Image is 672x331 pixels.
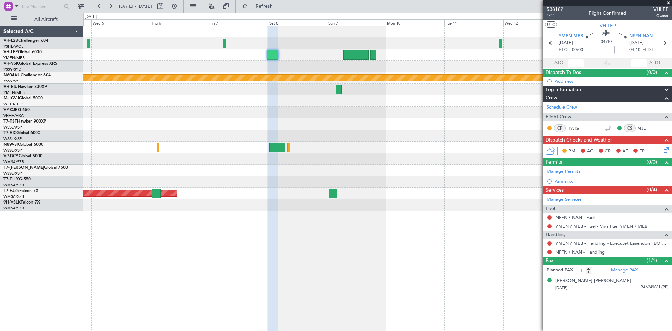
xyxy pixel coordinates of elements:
[640,284,668,290] span: RA6249681 (PP)
[3,182,24,188] a: WMSA/SZB
[239,1,281,12] button: Refresh
[3,143,20,147] span: N8998K
[3,90,25,95] a: YMEN/MEB
[3,177,19,181] span: T7-ELLY
[3,85,18,89] span: VH-RIU
[546,94,558,102] span: Crew
[622,148,628,155] span: AF
[547,196,582,203] a: Manage Services
[555,249,605,255] a: NFFN / NAN - Handling
[3,200,21,205] span: 9H-VSLK
[3,102,23,107] a: WIHH/HLP
[3,73,21,77] span: N604AU
[629,47,640,54] span: 04:10
[637,125,653,131] a: MJE
[3,119,17,124] span: T7-TST
[600,22,616,29] span: VH-LEP
[18,17,74,22] span: All Aircraft
[589,9,626,17] div: Flight Confirmed
[647,158,657,166] span: (0/0)
[3,78,21,84] a: YSSY/SYD
[547,13,563,19] span: 1/11
[547,104,577,111] a: Schedule Crew
[3,200,40,205] a: 9H-VSLKFalcon 7X
[91,19,150,26] div: Wed 5
[150,19,209,26] div: Thu 6
[3,62,19,66] span: VH-VSK
[555,223,647,229] a: YMEN / MEB - Fuel - Viva Fuel YMEN / MEB
[3,50,42,54] a: VH-LEPGlobal 6000
[555,285,567,290] span: [DATE]
[554,60,566,67] span: ATOT
[546,231,566,239] span: Handling
[546,205,555,213] span: Fuel
[642,47,653,54] span: ELDT
[611,267,638,274] a: Manage PAX
[647,186,657,193] span: (0/4)
[547,168,581,175] a: Manage Permits
[21,1,62,12] input: Trip Number
[3,154,42,158] a: VP-BCYGlobal 5000
[605,148,611,155] span: CR
[555,277,631,284] div: [PERSON_NAME] [PERSON_NAME]
[3,166,68,170] a: T7-[PERSON_NAME]Global 7500
[3,148,22,153] a: WSSL/XSP
[555,240,668,246] a: YMEN / MEB - Handling - ExecuJet Essendon FBO YMEN / MEB
[209,19,268,26] div: Fri 7
[3,73,51,77] a: N604AUChallenger 604
[649,60,661,67] span: ALDT
[653,13,668,19] span: Owner
[3,206,24,211] a: WMSA/SZB
[3,44,23,49] a: YSHL/WOL
[3,154,19,158] span: VP-BCY
[503,19,562,26] div: Wed 12
[3,67,21,72] a: YSSY/SYD
[567,125,583,131] a: HWIG
[555,78,668,84] div: Add new
[559,40,573,47] span: [DATE]
[601,39,612,46] span: 04:10
[647,69,657,76] span: (0/0)
[3,189,19,193] span: T7-PJ29
[546,136,612,144] span: Dispatch Checks and Weather
[3,131,40,135] a: T7-RICGlobal 6000
[555,214,595,220] a: NFFN / NAN - Fuel
[3,143,43,147] a: N8998KGlobal 6000
[547,267,573,274] label: Planned PAX
[3,171,22,176] a: WSSL/XSP
[3,39,48,43] a: VH-L2BChallenger 604
[3,166,44,170] span: T7-[PERSON_NAME]
[3,39,18,43] span: VH-L2B
[268,19,327,26] div: Sat 8
[3,177,31,181] a: T7-ELLYG-550
[3,136,22,142] a: WSSL/XSP
[653,6,668,13] span: VHLEP
[568,59,584,67] input: --:--
[559,47,570,54] span: ETOT
[3,131,16,135] span: T7-RIC
[3,85,47,89] a: VH-RIUHawker 800XP
[546,186,564,194] span: Services
[250,4,279,9] span: Refresh
[3,194,24,199] a: WMSA/SZB
[3,96,43,101] a: M-JGVJGlobal 5000
[546,86,581,94] span: Leg Information
[3,96,19,101] span: M-JGVJ
[629,40,644,47] span: [DATE]
[546,113,572,121] span: Flight Crew
[3,55,25,61] a: YMEN/MEB
[629,33,653,40] span: NFFN NAN
[3,113,24,118] a: VHHH/HKG
[546,257,553,265] span: Pax
[545,21,557,28] button: UTC
[546,69,581,77] span: Dispatch To-Dos
[3,125,22,130] a: WSSL/XSP
[3,108,30,112] a: VP-CJRG-650
[444,19,503,26] div: Tue 11
[386,19,444,26] div: Mon 10
[547,6,563,13] span: 538182
[572,47,583,54] span: 00:00
[587,148,593,155] span: AC
[639,148,645,155] span: FP
[554,124,566,132] div: CP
